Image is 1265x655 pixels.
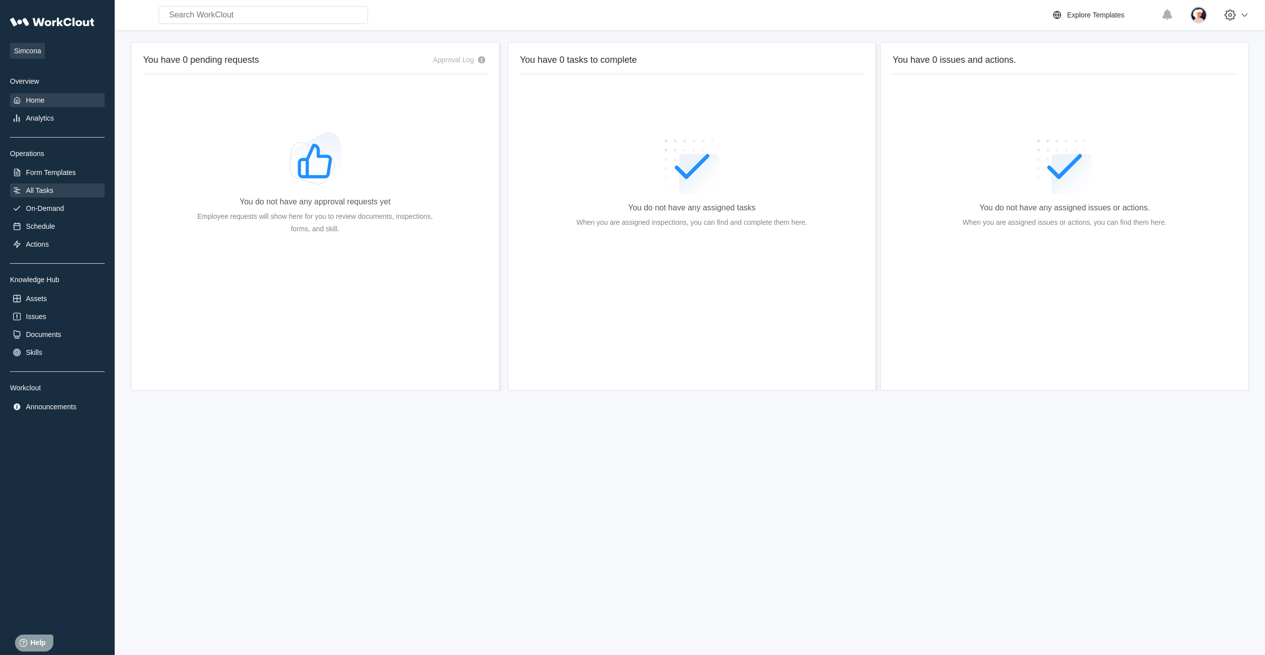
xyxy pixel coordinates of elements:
[26,222,55,230] div: Schedule
[1051,9,1156,21] a: Explore Templates
[26,186,53,194] div: All Tasks
[10,219,105,233] a: Schedule
[520,54,864,66] h2: You have 0 tasks to complete
[893,54,1237,66] h2: You have 0 issues and actions.
[576,216,807,229] div: When you are assigned inspections, you can find and complete them here.
[10,310,105,324] a: Issues
[10,77,105,85] div: Overview
[10,43,45,59] span: Simcona
[10,400,105,414] a: Announcements
[190,210,440,235] div: Employee requests will show here for you to review documents, inspections, forms, and skill.
[26,204,64,212] div: On-Demand
[1190,6,1207,23] img: user-4.png
[26,348,42,356] div: Skills
[239,197,390,206] div: You do not have any approval requests yet
[10,237,105,251] a: Actions
[26,96,44,104] div: Home
[10,183,105,197] a: All Tasks
[143,54,259,66] h2: You have 0 pending requests
[26,240,49,248] div: Actions
[26,114,54,122] div: Analytics
[1067,11,1124,19] div: Explore Templates
[628,203,756,212] div: You do not have any assigned tasks
[10,165,105,179] a: Form Templates
[26,313,46,321] div: Issues
[10,276,105,284] div: Knowledge Hub
[962,216,1166,229] div: When you are assigned issues or actions, you can find them here.
[10,201,105,215] a: On-Demand
[433,56,474,64] div: Approval Log
[10,150,105,158] div: Operations
[26,295,47,303] div: Assets
[10,111,105,125] a: Analytics
[159,6,368,24] input: Search WorkClout
[10,327,105,341] a: Documents
[979,203,1150,212] div: You do not have any assigned issues or actions.
[10,93,105,107] a: Home
[26,403,76,411] div: Announcements
[26,330,61,338] div: Documents
[26,168,76,176] div: Form Templates
[10,384,105,392] div: Workclout
[10,292,105,306] a: Assets
[10,345,105,359] a: Skills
